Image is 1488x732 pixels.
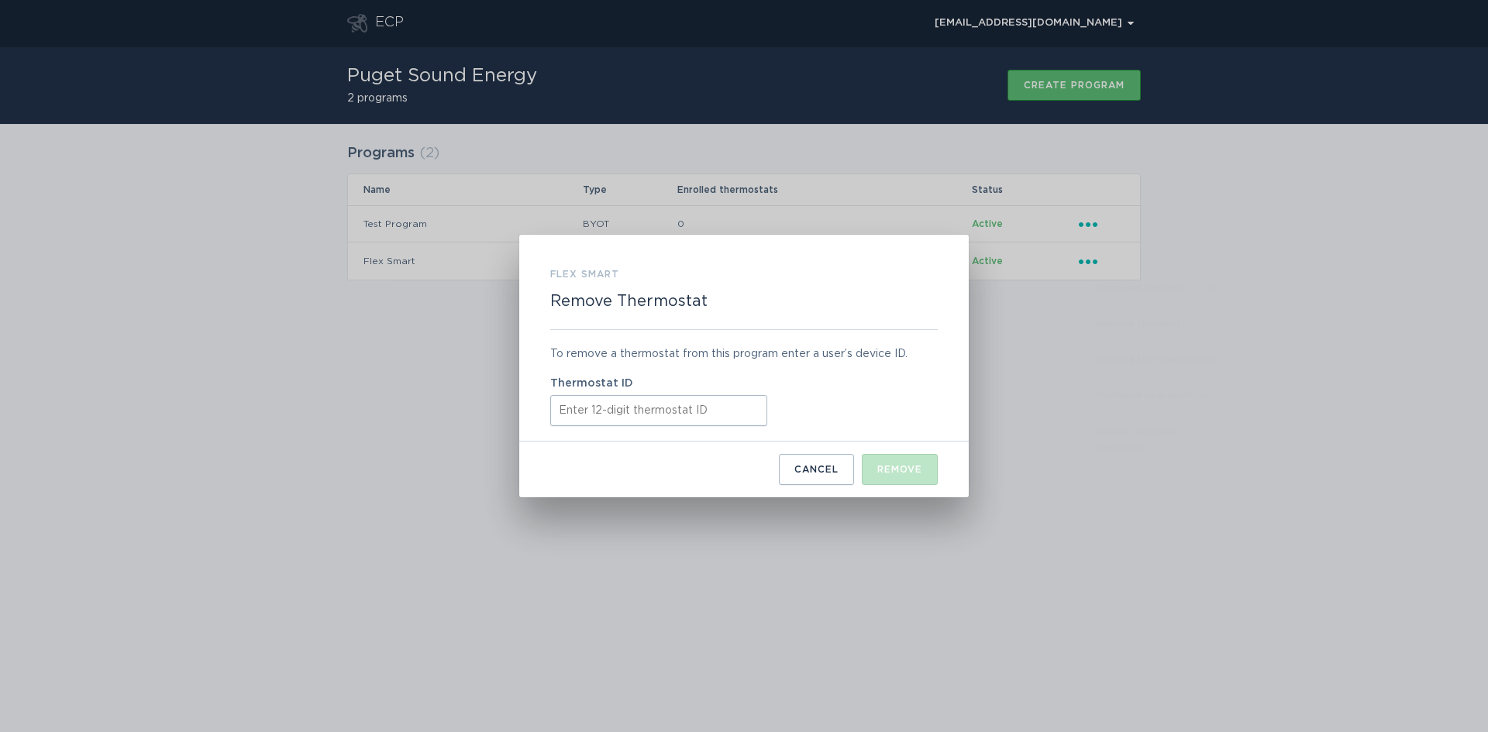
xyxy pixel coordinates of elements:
[877,465,922,474] div: Remove
[519,235,969,497] div: Remove Thermostat
[779,454,854,485] button: Cancel
[550,292,708,311] h2: Remove Thermostat
[550,395,767,426] input: Thermostat ID
[862,454,938,485] button: Remove
[550,378,938,389] label: Thermostat ID
[794,465,839,474] div: Cancel
[550,345,938,363] div: To remove a thermostat from this program enter a user’s device ID.
[550,266,619,283] h3: Flex Smart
